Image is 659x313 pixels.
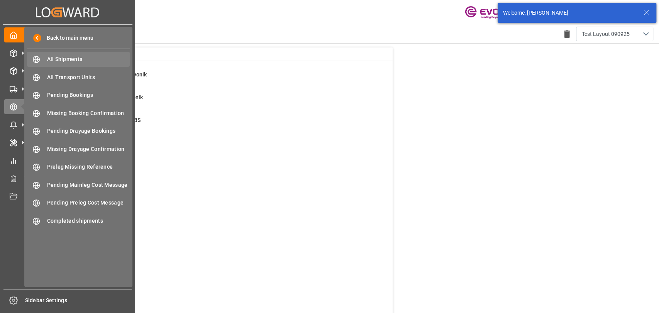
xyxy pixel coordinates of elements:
span: All Transport Units [47,73,130,81]
span: Pending Drayage Bookings [47,127,130,135]
div: Welcome, [PERSON_NAME] [503,9,636,17]
span: Pending Preleg Cost Message [47,199,130,207]
a: Pending Bookings [27,88,130,103]
a: My Reports [4,153,131,168]
span: Sidebar Settings [25,296,132,305]
span: Pending Bookings [47,91,130,99]
span: Preleg Missing Reference [47,163,130,171]
span: Test Layout 090925 [582,30,630,38]
a: All Shipments [27,52,130,67]
span: Completed shipments [47,217,130,225]
a: 0Error Sales Order Update to EvonikShipment [39,93,383,110]
a: 2TU : Pre-Leg Shipment # ErrorTransport Unit [39,162,383,178]
a: All Transport Units [27,69,130,85]
a: 1Pending Bkg Request sent to ABSShipment [39,116,383,132]
a: My Cockpit [4,27,131,42]
a: Missing Booking Confirmation [27,105,130,120]
a: Document Management [4,189,131,204]
a: Pending Preleg Cost Message [27,195,130,210]
a: 0Error on Initial Sales Order to EvonikShipment [39,71,383,87]
span: Missing Booking Confirmation [47,109,130,117]
span: Pending Mainleg Cost Message [47,181,130,189]
span: Missing Drayage Confirmation [47,145,130,153]
a: Preleg Missing Reference [27,159,130,174]
a: Completed shipments [27,213,130,228]
a: Transport Planner [4,171,131,186]
a: 0Main-Leg Shipment # ErrorShipment [39,139,383,155]
a: Pending Mainleg Cost Message [27,177,130,192]
img: Evonik-brand-mark-Deep-Purple-RGB.jpeg_1700498283.jpeg [465,6,515,19]
span: Back to main menu [41,34,93,42]
button: open menu [576,27,653,41]
a: Missing Drayage Confirmation [27,141,130,156]
a: Pending Drayage Bookings [27,124,130,139]
span: All Shipments [47,55,130,63]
